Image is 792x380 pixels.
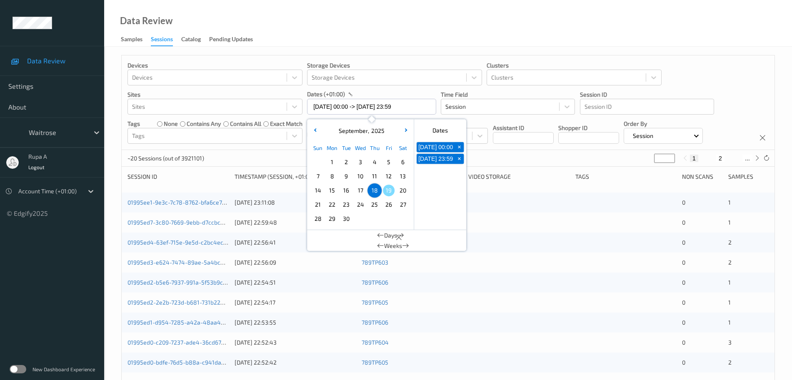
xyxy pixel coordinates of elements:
p: Time Field [441,90,575,99]
span: 2025 [369,127,385,134]
span: 30 [340,213,352,225]
div: [DATE] 22:52:43 [235,338,356,347]
div: Catalog [181,35,201,45]
div: , [337,127,385,135]
span: 0 [682,279,685,286]
div: [DATE] 22:53:55 [235,318,356,327]
span: 5 [383,156,395,168]
div: [DATE] 22:52:42 [235,358,356,367]
span: 26 [383,199,395,210]
div: Choose Tuesday September 16 of 2025 [339,183,353,197]
span: 8 [326,170,338,182]
span: 0 [682,299,685,306]
button: [DATE] 00:00 [417,142,455,152]
p: Session [630,132,656,140]
span: 0 [682,199,685,206]
a: 789TP605 [362,299,388,306]
div: [DATE] 22:59:48 [235,218,356,227]
div: Video Storage [468,172,570,181]
span: 0 [682,339,685,346]
div: Data Review [120,17,172,25]
div: Choose Monday September 15 of 2025 [325,183,339,197]
span: 11 [369,170,380,182]
span: 16 [340,185,352,196]
div: [DATE] 22:54:51 [235,278,356,287]
a: 01995ed0-bdfe-76d5-b88a-c941dad3df5c [127,359,240,366]
p: Shopper ID [558,124,619,132]
span: September [337,127,368,134]
span: 17 [355,185,366,196]
span: 28 [312,213,324,225]
a: Pending Updates [209,34,261,45]
div: Choose Wednesday October 01 of 2025 [353,212,367,226]
span: + [455,143,464,152]
div: [DATE] 23:11:08 [235,198,356,207]
div: Dates [414,122,466,138]
span: 2 [728,239,732,246]
div: Choose Sunday September 14 of 2025 [311,183,325,197]
span: 2 [340,156,352,168]
div: Tags [575,172,677,181]
label: contains any [187,120,221,128]
div: Choose Friday September 26 of 2025 [382,197,396,212]
div: Choose Saturday October 04 of 2025 [396,212,410,226]
div: Choose Tuesday September 30 of 2025 [339,212,353,226]
label: none [164,120,178,128]
div: Choose Friday September 05 of 2025 [382,155,396,169]
span: 6 [397,156,409,168]
a: Samples [121,34,151,45]
a: Catalog [181,34,209,45]
div: Choose Friday September 19 of 2025 [382,183,396,197]
span: 12 [383,170,395,182]
span: 22 [326,199,338,210]
a: 01995ed4-63ef-715e-9e5d-c2bc4ecf8ce6 [127,239,239,246]
span: 10 [355,170,366,182]
span: 0 [682,219,685,226]
div: Choose Saturday September 20 of 2025 [396,183,410,197]
span: 0 [682,319,685,326]
div: [DATE] 22:56:41 [235,238,356,247]
div: Timestamp (Session, +01:00) [235,172,356,181]
button: + [455,154,464,164]
div: Choose Friday September 12 of 2025 [382,169,396,183]
span: 3 [728,339,732,346]
div: Sat [396,141,410,155]
span: 20 [397,185,409,196]
span: Weeks [384,242,402,250]
p: Sites [127,90,302,99]
a: 01995ed7-3c80-7669-9ebb-d7ccbc0ad372 [127,219,240,226]
div: Choose Wednesday September 17 of 2025 [353,183,367,197]
div: Mon [325,141,339,155]
div: Choose Monday September 22 of 2025 [325,197,339,212]
p: Order By [624,120,703,128]
p: Storage Devices [307,61,482,70]
div: Choose Wednesday September 10 of 2025 [353,169,367,183]
div: Non Scans [682,172,722,181]
p: Tags [127,120,140,128]
a: 789TP606 [362,319,388,326]
span: 13 [397,170,409,182]
button: + [455,142,464,152]
div: Choose Thursday October 02 of 2025 [367,212,382,226]
label: contains all [230,120,261,128]
div: Choose Monday September 01 of 2025 [325,155,339,169]
span: 4 [369,156,380,168]
a: 01995ed0-c209-7237-ade4-36cd67105a4c [127,339,240,346]
div: Samples [728,172,769,181]
div: Choose Wednesday September 03 of 2025 [353,155,367,169]
span: + [455,155,464,163]
div: Choose Monday September 29 of 2025 [325,212,339,226]
span: 1 [728,299,731,306]
span: 2 [728,259,732,266]
a: 789TP604 [362,339,389,346]
div: Choose Friday October 03 of 2025 [382,212,396,226]
p: Session ID [580,90,714,99]
div: Thu [367,141,382,155]
span: 24 [355,199,366,210]
div: Samples [121,35,142,45]
div: Choose Tuesday September 09 of 2025 [339,169,353,183]
div: Session ID [127,172,229,181]
div: Wed [353,141,367,155]
a: 789TP606 [362,279,388,286]
span: 19 [383,185,395,196]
